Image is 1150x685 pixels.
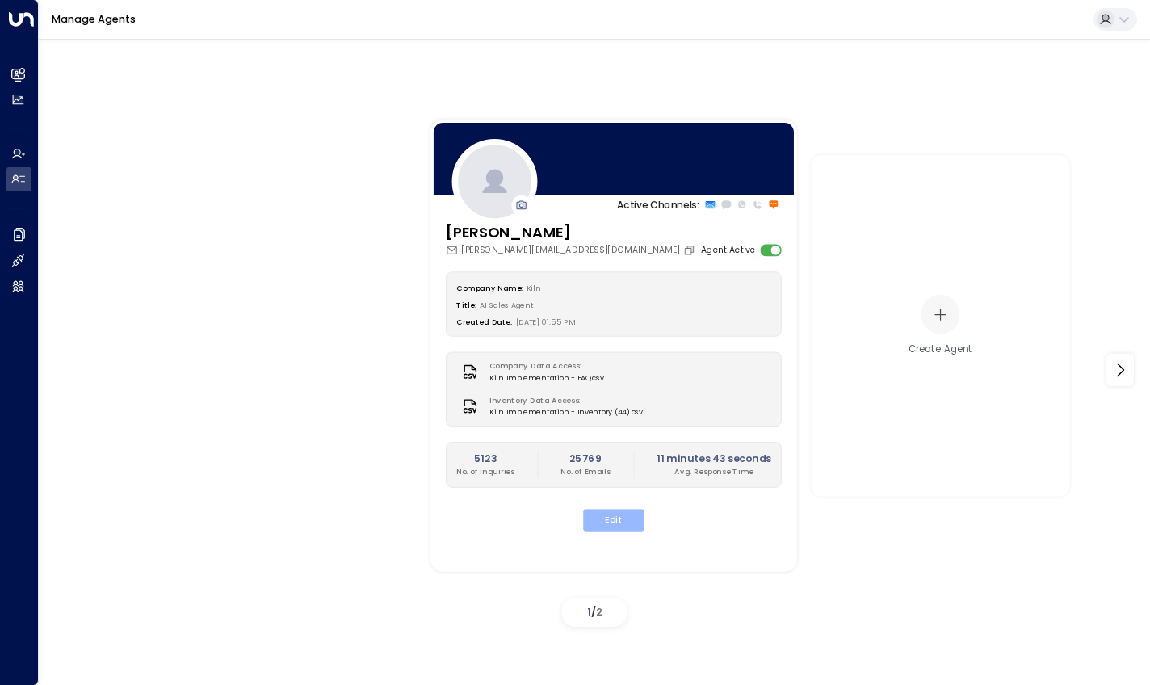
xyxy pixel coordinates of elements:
span: [DATE] 01:55 PM [516,317,576,327]
span: Kiln Implementation - FAQ.csv [489,372,604,384]
div: [PERSON_NAME][EMAIL_ADDRESS][DOMAIN_NAME] [446,244,699,257]
span: Kiln [527,284,541,293]
label: Created Date: [456,317,512,327]
button: Edit [583,509,644,531]
div: / [562,598,627,626]
label: Inventory Data Access: [489,396,636,407]
label: Company Name: [456,284,523,293]
span: AI Sales Agent [480,300,533,310]
p: No. of Emails [560,466,610,477]
label: Company Data Access: [489,362,598,373]
label: Agent Active [701,244,756,257]
h2: 11 minutes 43 seconds [657,452,771,466]
span: 2 [596,605,602,619]
p: Avg. Response Time [657,466,771,477]
p: No. of Inquiries [456,466,514,477]
button: Copy [683,244,699,256]
label: Title: [456,300,476,310]
a: Manage Agents [52,12,136,26]
h2: 5123 [456,452,514,466]
h2: 25769 [560,452,610,466]
h3: [PERSON_NAME] [446,222,699,244]
span: Kiln Implementation - Inventory (44).csv [489,407,643,418]
p: Active Channels: [617,198,699,212]
div: Create Agent [909,342,972,356]
span: 1 [587,605,591,619]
